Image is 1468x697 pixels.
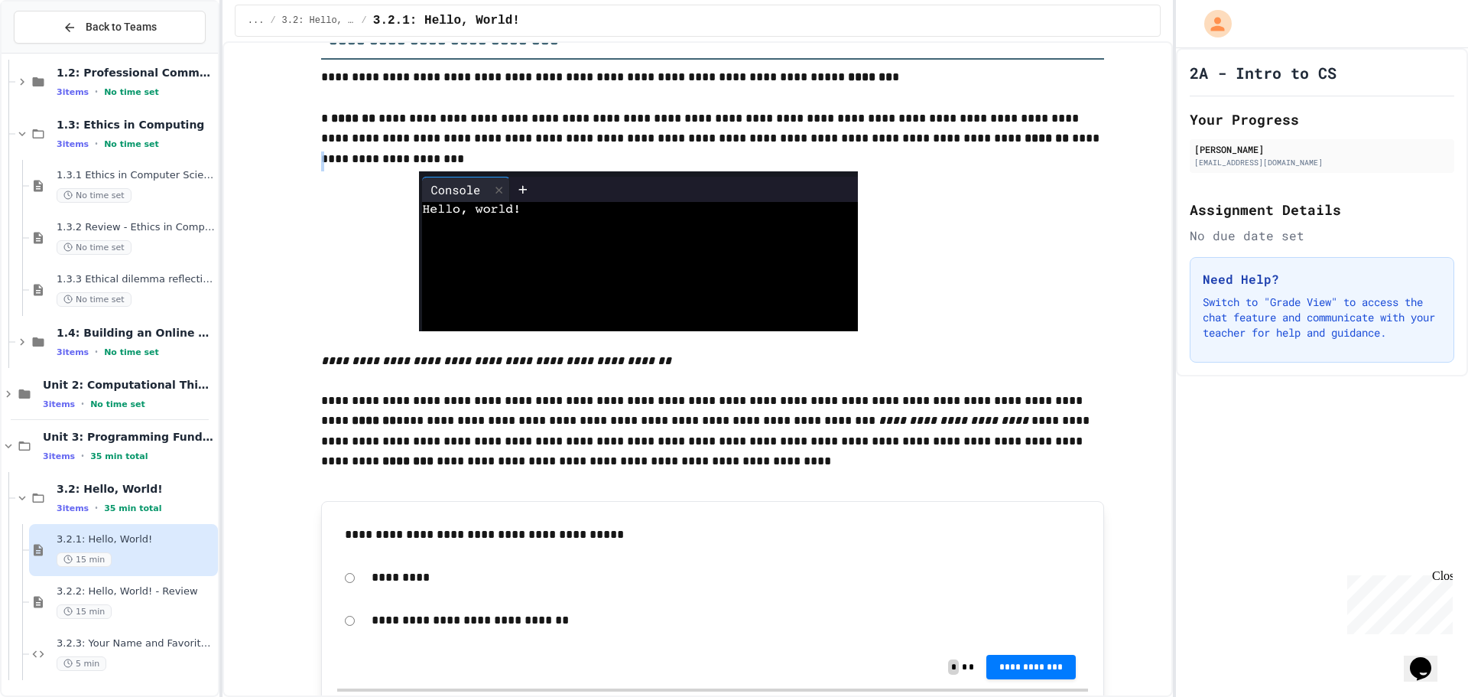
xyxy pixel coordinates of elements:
span: 1.3.2 Review - Ethics in Computer Science [57,221,215,234]
span: 1.3: Ethics in Computing [57,118,215,132]
span: Unit 3: Programming Fundamentals [43,430,215,444]
span: 3 items [43,451,75,461]
span: ... [248,15,265,27]
span: • [95,86,98,98]
span: No time set [104,347,159,357]
span: 5 min [57,656,106,671]
span: 3.2: Hello, World! [282,15,356,27]
span: • [81,398,84,410]
span: • [81,450,84,462]
span: 1.4: Building an Online Presence [57,326,215,340]
div: [PERSON_NAME] [1194,142,1450,156]
span: 1.3.3 Ethical dilemma reflections [57,273,215,286]
span: 3.2.2: Hello, World! - Review [57,585,215,598]
button: Back to Teams [14,11,206,44]
span: • [95,346,98,358]
div: [EMAIL_ADDRESS][DOMAIN_NAME] [1194,157,1450,168]
span: 3.2.1: Hello, World! [57,533,215,546]
span: / [270,15,275,27]
span: / [362,15,367,27]
span: 3.2.1: Hello, World! [373,11,520,30]
span: 3 items [43,399,75,409]
span: 15 min [57,552,112,567]
span: No time set [90,399,145,409]
h2: Your Progress [1190,109,1454,130]
span: 1.2: Professional Communication [57,66,215,80]
div: Chat with us now!Close [6,6,106,97]
span: 35 min total [104,503,161,513]
h1: 2A - Intro to CS [1190,62,1336,83]
span: Back to Teams [86,19,157,35]
span: No time set [57,188,132,203]
iframe: chat widget [1341,569,1453,634]
div: No due date set [1190,226,1454,245]
iframe: chat widget [1404,636,1453,682]
span: 15 min [57,604,112,619]
span: • [95,502,98,514]
p: Switch to "Grade View" to access the chat feature and communicate with your teacher for help and ... [1203,295,1441,340]
span: 35 min total [90,451,148,461]
span: No time set [57,292,132,307]
span: 3.2.3: Your Name and Favorite Movie [57,637,215,650]
span: 3 items [57,503,89,513]
span: • [95,138,98,150]
span: No time set [104,139,159,149]
span: 3 items [57,87,89,97]
h2: Assignment Details [1190,199,1454,220]
span: 3 items [57,347,89,357]
span: 3 items [57,139,89,149]
span: No time set [104,87,159,97]
span: 3.2: Hello, World! [57,482,215,496]
span: No time set [57,240,132,255]
span: 1.3.1 Ethics in Computer Science [57,169,215,182]
h3: Need Help? [1203,270,1441,288]
div: My Account [1188,6,1236,41]
span: Unit 2: Computational Thinking & Problem-Solving [43,378,215,392]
